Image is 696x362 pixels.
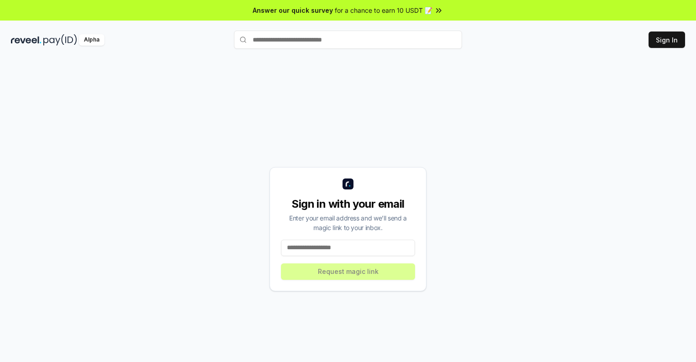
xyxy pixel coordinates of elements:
[79,34,104,46] div: Alpha
[335,5,432,15] span: for a chance to earn 10 USDT 📝
[343,178,353,189] img: logo_small
[43,34,77,46] img: pay_id
[253,5,333,15] span: Answer our quick survey
[281,197,415,211] div: Sign in with your email
[11,34,42,46] img: reveel_dark
[281,213,415,232] div: Enter your email address and we’ll send a magic link to your inbox.
[649,31,685,48] button: Sign In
